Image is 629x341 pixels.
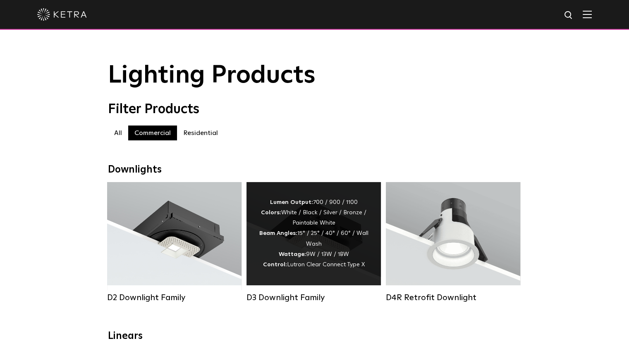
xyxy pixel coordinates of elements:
label: Residential [177,126,224,140]
img: search icon [564,10,574,21]
img: ketra-logo-2019-white [37,8,87,21]
span: Lutron Clear Connect Type X [287,262,365,268]
strong: Colors: [261,210,281,215]
div: D2 Downlight Family [107,293,242,303]
strong: Lumen Output: [270,199,313,205]
img: Hamburger%20Nav.svg [583,10,592,18]
div: Downlights [108,164,521,176]
strong: Beam Angles: [259,230,297,236]
label: Commercial [128,126,177,140]
strong: Control: [263,262,287,268]
span: Lighting Products [108,63,316,88]
div: 700 / 900 / 1100 White / Black / Silver / Bronze / Paintable White 15° / 25° / 40° / 60° / Wall W... [259,197,368,270]
div: D4R Retrofit Downlight [386,293,520,303]
div: D3 Downlight Family [246,293,381,303]
label: All [108,126,128,140]
strong: Wattage: [279,251,306,257]
div: Filter Products [108,102,521,117]
a: D4R Retrofit Downlight Lumen Output:800Colors:White / BlackBeam Angles:15° / 25° / 40° / 60°Watta... [386,182,520,303]
a: D2 Downlight Family Lumen Output:1200Colors:White / Black / Gloss Black / Silver / Bronze / Silve... [107,182,242,303]
a: D3 Downlight Family Lumen Output:700 / 900 / 1100Colors:White / Black / Silver / Bronze / Paintab... [246,182,381,303]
